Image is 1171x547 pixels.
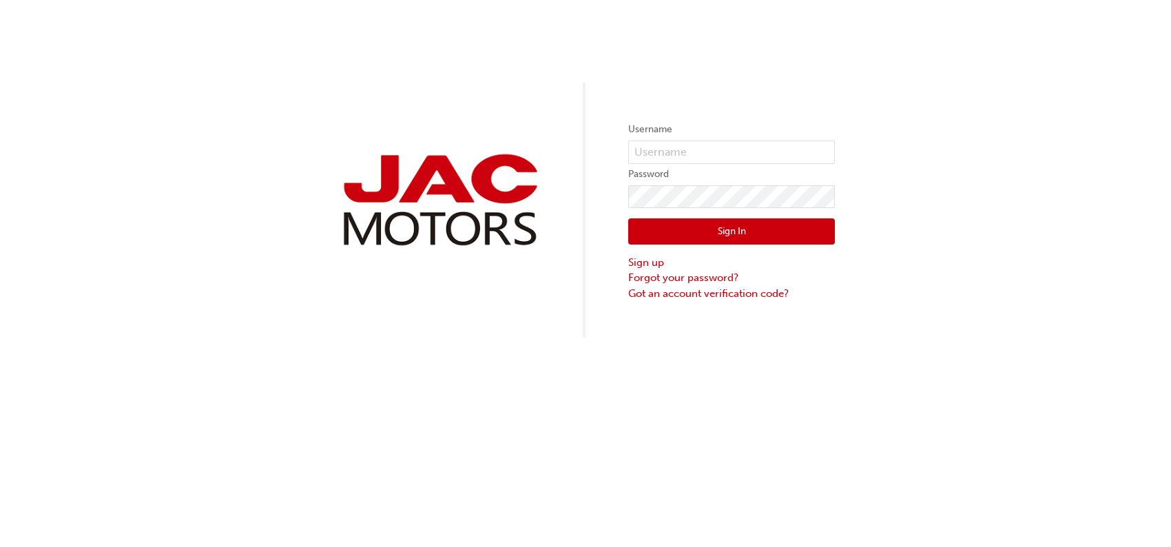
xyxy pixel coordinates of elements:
[628,121,835,138] label: Username
[336,149,543,251] img: jac-portal
[628,141,835,164] input: Username
[628,255,835,271] a: Sign up
[628,270,835,286] a: Forgot your password?
[628,218,835,245] button: Sign In
[628,166,835,183] label: Password
[628,286,835,302] a: Got an account verification code?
